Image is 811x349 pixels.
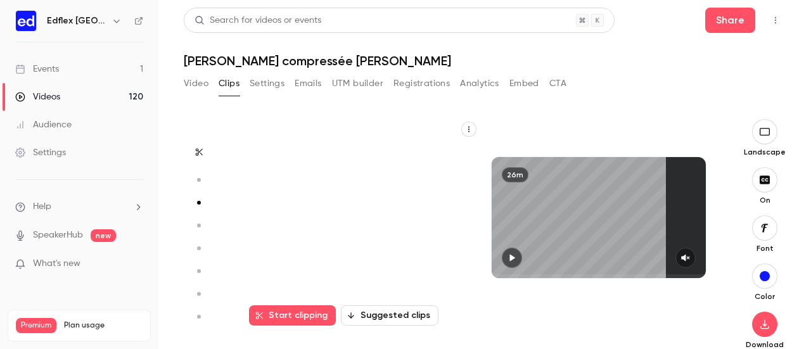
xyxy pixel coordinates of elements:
[393,73,450,94] button: Registrations
[184,73,208,94] button: Video
[219,73,239,94] button: Clips
[16,318,56,333] span: Premium
[91,229,116,242] span: new
[16,11,36,31] img: Edflex France
[765,10,786,30] button: Top Bar Actions
[15,63,59,75] div: Events
[47,15,106,27] h6: Edflex [GEOGRAPHIC_DATA]
[744,291,785,301] p: Color
[460,73,499,94] button: Analytics
[15,200,143,213] li: help-dropdown-opener
[64,320,143,331] span: Plan usage
[502,167,528,182] div: 26m
[509,73,539,94] button: Embed
[33,257,80,270] span: What's new
[195,14,321,27] div: Search for videos or events
[128,258,143,270] iframe: Noticeable Trigger
[15,91,60,103] div: Videos
[744,243,785,253] p: Font
[15,118,72,131] div: Audience
[341,305,438,326] button: Suggested clips
[33,200,51,213] span: Help
[249,305,336,326] button: Start clipping
[250,73,284,94] button: Settings
[744,195,785,205] p: On
[15,146,66,159] div: Settings
[184,53,786,68] h1: [PERSON_NAME] compressée [PERSON_NAME]
[332,73,383,94] button: UTM builder
[744,147,786,157] p: Landscape
[705,8,755,33] button: Share
[549,73,566,94] button: CTA
[33,229,83,242] a: SpeakerHub
[295,73,321,94] button: Emails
